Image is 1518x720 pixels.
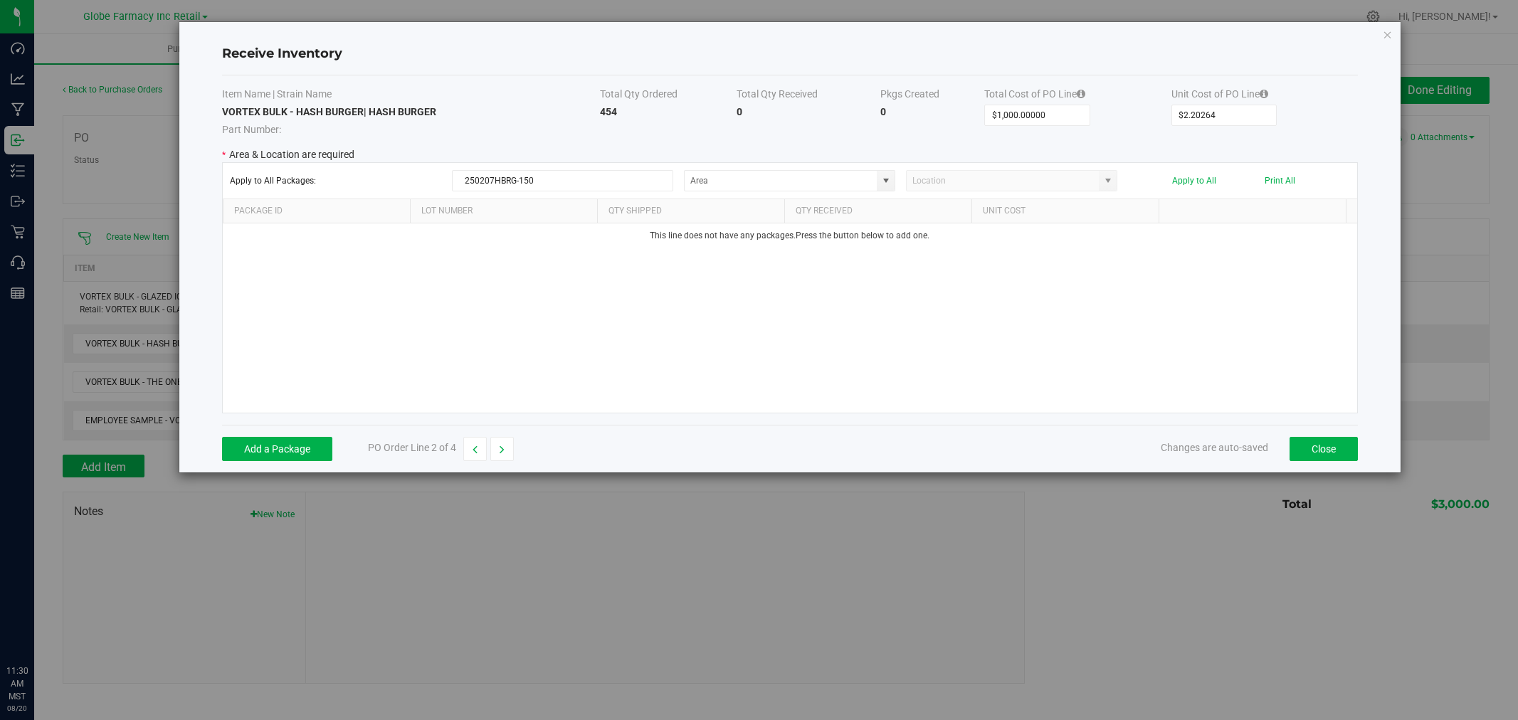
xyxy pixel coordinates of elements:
button: Close [1290,437,1358,461]
th: Qty Received [784,199,971,223]
button: Print All [1265,176,1295,186]
h4: Receive Inventory [222,45,1358,63]
span: Part Number: [222,124,281,135]
strong: 454 [600,106,617,117]
th: Qty Shipped [597,199,784,223]
input: Area [685,171,877,191]
th: Total Qty Received [737,87,880,105]
th: Total Qty Ordered [600,87,737,105]
button: Add a Package [222,437,332,461]
i: Specifying a total cost will update all package costs. [1260,89,1268,99]
th: Total Cost of PO Line [984,87,1171,105]
strong: 0 [880,106,886,117]
th: Unit Cost [971,199,1159,223]
span: PO Order Line 2 of 4 [368,442,456,453]
span: Apply to All Packages: [230,176,441,186]
th: Unit Cost of PO Line [1171,87,1359,105]
span: Changes are auto-saved [1161,442,1268,453]
td: This line does not have any packages. Press the button below to add one. [223,223,1357,248]
span: Area & Location are required [229,149,354,160]
input: Lot Number [452,170,674,191]
input: Unit Cost [1172,105,1277,125]
button: Apply to All [1172,176,1216,186]
strong: 0 [737,106,742,117]
button: Close modal [1383,26,1393,43]
th: Pkgs Created [880,87,984,105]
iframe: Resource center [14,606,57,649]
th: Lot Number [410,199,597,223]
th: Package Id [223,199,410,223]
th: Item Name | Strain Name [222,87,600,105]
input: Total Cost [985,105,1090,125]
strong: VORTEX BULK - HASH BURGER | HASH BURGER [222,106,436,117]
i: Specifying a total cost will update all package costs. [1077,89,1085,99]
